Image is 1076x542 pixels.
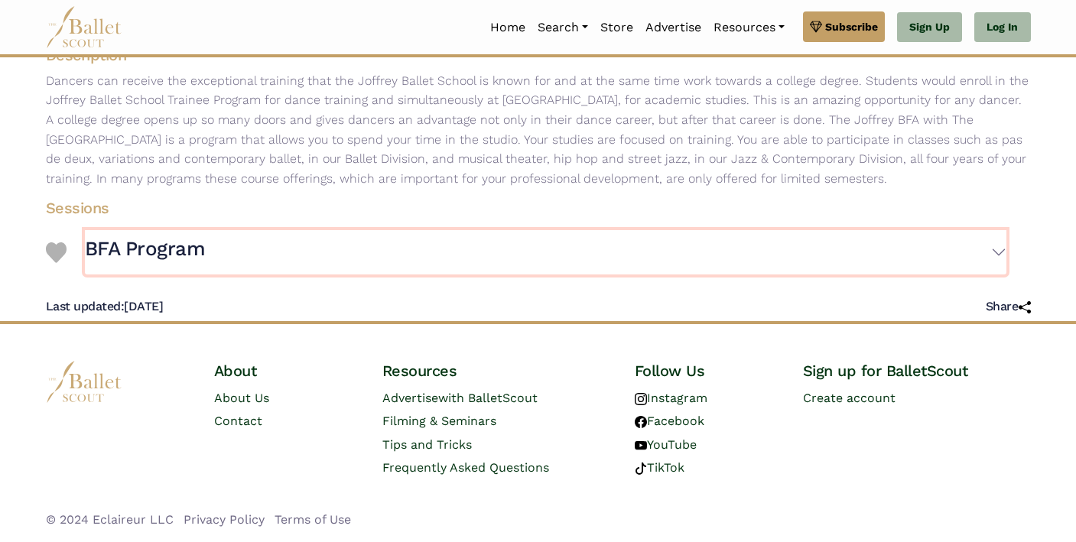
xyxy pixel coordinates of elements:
a: Create account [803,391,896,405]
a: Search [531,11,594,44]
a: YouTube [635,437,697,452]
a: Resources [707,11,791,44]
a: About Us [214,391,269,405]
a: Instagram [635,391,707,405]
img: facebook logo [635,416,647,428]
span: with BalletScout [438,391,538,405]
a: Contact [214,414,262,428]
img: youtube logo [635,440,647,452]
a: Facebook [635,414,704,428]
a: Privacy Policy [184,512,265,527]
a: TikTok [635,460,684,475]
li: © 2024 Eclaireur LLC [46,510,174,530]
h5: Share [986,299,1031,315]
h4: Sign up for BalletScout [803,361,1031,381]
h4: Resources [382,361,610,381]
a: Terms of Use [275,512,351,527]
p: Dancers can receive the exceptional training that the Joffrey Ballet School is known for and at t... [34,71,1043,189]
h5: [DATE] [46,299,164,315]
a: Log In [974,12,1030,43]
img: logo [46,361,122,403]
h4: Follow Us [635,361,779,381]
span: Last updated: [46,299,125,313]
img: Heart [46,242,67,263]
a: Sign Up [897,12,962,43]
button: BFA Program [85,230,1006,274]
a: Advertise [639,11,707,44]
a: Store [594,11,639,44]
a: Tips and Tricks [382,437,472,452]
a: Advertisewith BalletScout [382,391,538,405]
img: instagram logo [635,393,647,405]
h3: BFA Program [85,236,206,262]
a: Home [484,11,531,44]
a: Filming & Seminars [382,414,496,428]
a: Frequently Asked Questions [382,460,549,475]
img: gem.svg [810,18,822,35]
h4: Sessions [34,198,1019,218]
span: Subscribe [825,18,878,35]
a: Subscribe [803,11,885,42]
h4: About [214,361,358,381]
img: tiktok logo [635,462,647,475]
